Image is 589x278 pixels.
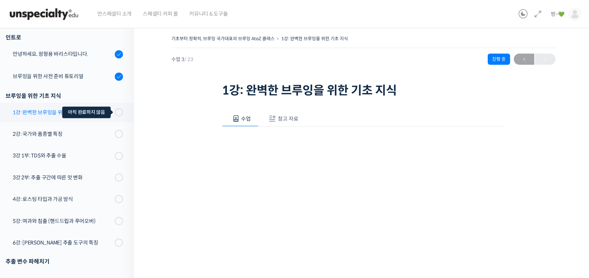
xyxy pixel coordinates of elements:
[13,72,113,80] div: 브루잉을 위한 사전 준비 튜토리얼
[13,217,113,225] div: 5강: 여과와 침출 (핸드드립과 푸어오버)
[23,227,28,233] span: 홈
[222,83,505,98] h1: 1강: 완벽한 브루잉을 위한 기초 지식
[13,130,113,138] div: 2강: 국가와 품종별 특징
[2,216,49,235] a: 홈
[6,91,123,101] div: 브루잉을 위한 기초 지식
[171,57,193,62] span: 수업 3
[281,36,348,41] a: 1강: 완벽한 브루잉을 위한 기초 지식
[13,108,113,116] div: 1강: 완벽한 브루잉을 위한 기초 지식
[488,54,510,65] div: 진행 중
[514,54,534,64] span: ←
[13,50,113,58] div: 안녕하세요, 정형용 바리스타입니다.
[241,115,251,122] span: 수업
[171,36,275,41] a: 기초부터 정확히, 브루잉 국가대표의 브루잉 AtoZ 클래스
[96,216,143,235] a: 설정
[551,11,564,17] span: 쩡~💚
[6,256,123,266] div: 추출 변수 파헤치기
[68,228,77,234] span: 대화
[13,239,113,247] div: 6강: [PERSON_NAME] 추출 도구의 특징
[115,227,124,233] span: 설정
[184,56,193,63] span: / 23
[13,195,113,203] div: 4강: 로스팅 타입과 가공 방식
[6,32,123,42] h3: 인트로
[13,173,113,182] div: 3강 2부: 추출 구간에 따른 맛 변화
[49,216,96,235] a: 대화
[514,54,534,65] a: ←이전
[278,115,298,122] span: 참고 자료
[13,151,113,160] div: 3강 1부: TDS와 추출 수율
